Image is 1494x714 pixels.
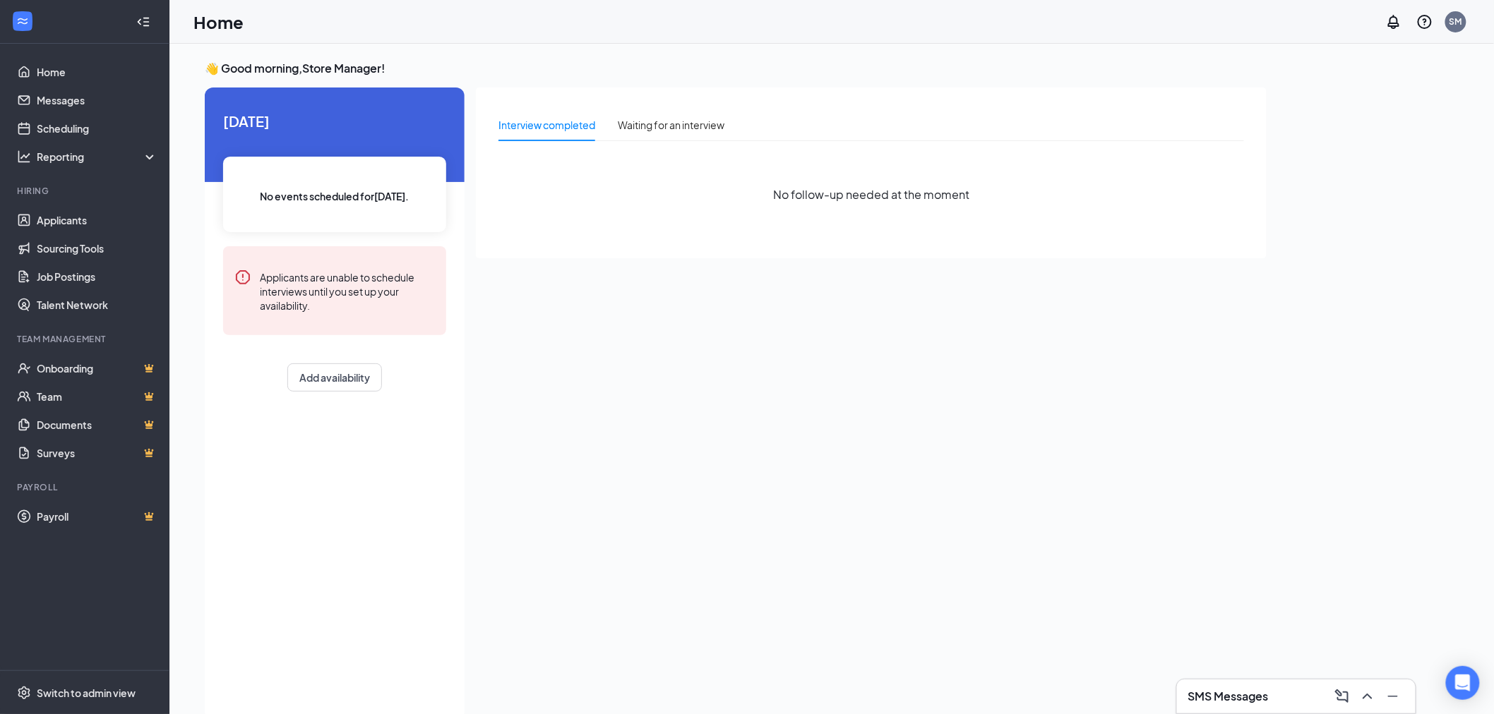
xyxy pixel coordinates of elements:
svg: Analysis [17,150,31,164]
a: Home [37,58,157,86]
div: SM [1450,16,1462,28]
a: TeamCrown [37,382,157,411]
button: Minimize [1382,685,1404,708]
span: No events scheduled for [DATE] . [261,188,410,204]
div: Interview completed [498,117,595,133]
svg: QuestionInfo [1416,13,1433,30]
span: No follow-up needed at the moment [773,186,969,203]
svg: ChevronUp [1359,688,1376,705]
h3: SMS Messages [1188,689,1269,704]
svg: Notifications [1385,13,1402,30]
h3: 👋 Good morning, Store Manager ! [205,61,1267,76]
a: Sourcing Tools [37,234,157,262]
a: Scheduling [37,114,157,143]
div: Waiting for an interview [618,117,724,133]
a: Applicants [37,206,157,234]
div: Hiring [17,185,155,197]
a: PayrollCrown [37,502,157,531]
button: Add availability [287,363,382,392]
a: OnboardingCrown [37,354,157,382]
button: ComposeMessage [1331,685,1353,708]
button: ChevronUp [1356,685,1379,708]
span: [DATE] [223,110,446,132]
a: Job Postings [37,262,157,291]
div: Applicants are unable to schedule interviews until you set up your availability. [260,269,435,313]
div: Reporting [37,150,158,164]
a: Messages [37,86,157,114]
svg: ComposeMessage [1334,688,1351,705]
svg: WorkstreamLogo [16,14,30,28]
div: Payroll [17,481,155,493]
div: Switch to admin view [37,686,136,700]
svg: Collapse [136,15,150,29]
a: SurveysCrown [37,439,157,467]
a: Talent Network [37,291,157,319]
svg: Settings [17,686,31,700]
div: Team Management [17,333,155,345]
svg: Error [234,269,251,286]
h1: Home [193,10,244,34]
div: Open Intercom Messenger [1446,666,1480,700]
svg: Minimize [1385,688,1402,705]
a: DocumentsCrown [37,411,157,439]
